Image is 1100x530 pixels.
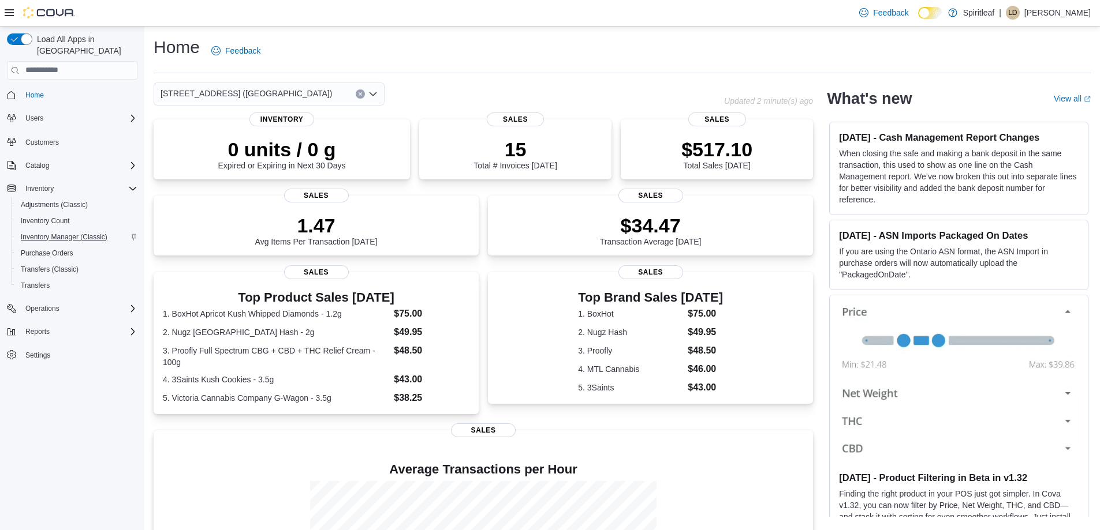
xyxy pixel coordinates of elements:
[25,184,54,193] span: Inventory
[16,279,54,292] a: Transfers
[16,198,92,212] a: Adjustments (Classic)
[21,325,137,339] span: Reports
[600,214,702,237] p: $34.47
[161,87,332,100] span: [STREET_ADDRESS] ([GEOGRAPHIC_DATA])
[12,261,142,277] button: Transfers (Classic)
[23,7,75,18] img: Cova
[21,111,48,125] button: Users
[25,161,49,170] span: Catalog
[688,325,723,339] dd: $49.95
[21,88,49,102] a: Home
[855,1,913,24] a: Feedback
[394,325,469,339] dd: $49.95
[16,246,78,260] a: Purchase Orders
[12,245,142,261] button: Purchase Orders
[2,300,142,317] button: Operations
[873,7,908,18] span: Feedback
[21,134,137,149] span: Customers
[724,96,813,106] p: Updated 2 minute(s) ago
[25,351,50,360] span: Settings
[16,230,137,244] span: Inventory Manager (Classic)
[2,157,142,174] button: Catalog
[578,345,683,356] dt: 3. Proofly
[356,89,365,99] button: Clear input
[16,230,112,244] a: Inventory Manager (Classic)
[21,302,137,315] span: Operations
[25,114,43,123] span: Users
[839,246,1079,280] p: If you are using the Ontario ASN format, the ASN Import in purchase orders will now automatically...
[487,112,545,126] span: Sales
[688,362,723,376] dd: $46.00
[12,197,142,213] button: Adjustments (Classic)
[21,325,54,339] button: Reports
[21,159,54,172] button: Catalog
[21,232,107,242] span: Inventory Manager (Classic)
[284,189,349,202] span: Sales
[578,326,683,338] dt: 2. Nugz Hash
[1054,94,1091,103] a: View allExternal link
[578,363,683,375] dt: 4. MTL Cannabis
[839,131,1079,143] h3: [DATE] - Cash Management Report Changes
[21,200,88,209] span: Adjustments (Classic)
[163,326,389,338] dt: 2. Nugz [GEOGRAPHIC_DATA] Hash - 2g
[16,262,137,276] span: Transfers (Classic)
[827,89,912,108] h2: What's new
[618,189,683,202] span: Sales
[12,213,142,229] button: Inventory Count
[154,36,200,59] h1: Home
[249,112,314,126] span: Inventory
[218,138,346,161] p: 0 units / 0 g
[839,230,1079,241] h3: [DATE] - ASN Imports Packaged On Dates
[16,214,137,228] span: Inventory Count
[839,472,1079,483] h3: [DATE] - Product Filtering in Beta in v1.32
[21,249,73,258] span: Purchase Orders
[21,216,70,225] span: Inventory Count
[163,463,804,476] h4: Average Transactions per Hour
[688,307,723,321] dd: $75.00
[21,111,137,125] span: Users
[1006,6,1020,20] div: Lisa D
[12,277,142,294] button: Transfers
[2,347,142,363] button: Settings
[21,159,137,172] span: Catalog
[1024,6,1091,20] p: [PERSON_NAME]
[21,182,58,196] button: Inventory
[578,308,683,319] dt: 1. BoxHot
[25,327,50,336] span: Reports
[16,246,137,260] span: Purchase Orders
[688,344,723,358] dd: $48.50
[21,88,137,102] span: Home
[578,382,683,393] dt: 5. 3Saints
[688,112,746,126] span: Sales
[2,181,142,197] button: Inventory
[32,33,137,57] span: Load All Apps in [GEOGRAPHIC_DATA]
[688,381,723,394] dd: $43.00
[368,89,378,99] button: Open list of options
[21,182,137,196] span: Inventory
[16,262,83,276] a: Transfers (Classic)
[618,265,683,279] span: Sales
[578,291,723,305] h3: Top Brand Sales [DATE]
[21,302,64,315] button: Operations
[999,6,1001,20] p: |
[394,391,469,405] dd: $38.25
[21,265,79,274] span: Transfers (Classic)
[2,133,142,150] button: Customers
[1008,6,1017,20] span: LD
[1084,96,1091,103] svg: External link
[16,214,74,228] a: Inventory Count
[473,138,557,170] div: Total # Invoices [DATE]
[21,348,55,362] a: Settings
[2,87,142,103] button: Home
[16,198,137,212] span: Adjustments (Classic)
[681,138,752,161] p: $517.10
[600,214,702,246] div: Transaction Average [DATE]
[918,7,942,19] input: Dark Mode
[963,6,994,20] p: Spiritleaf
[284,265,349,279] span: Sales
[218,138,346,170] div: Expired or Expiring in Next 30 Days
[163,392,389,404] dt: 5. Victoria Cannabis Company G-Wagon - 3.5g
[225,45,260,57] span: Feedback
[451,423,516,437] span: Sales
[21,281,50,290] span: Transfers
